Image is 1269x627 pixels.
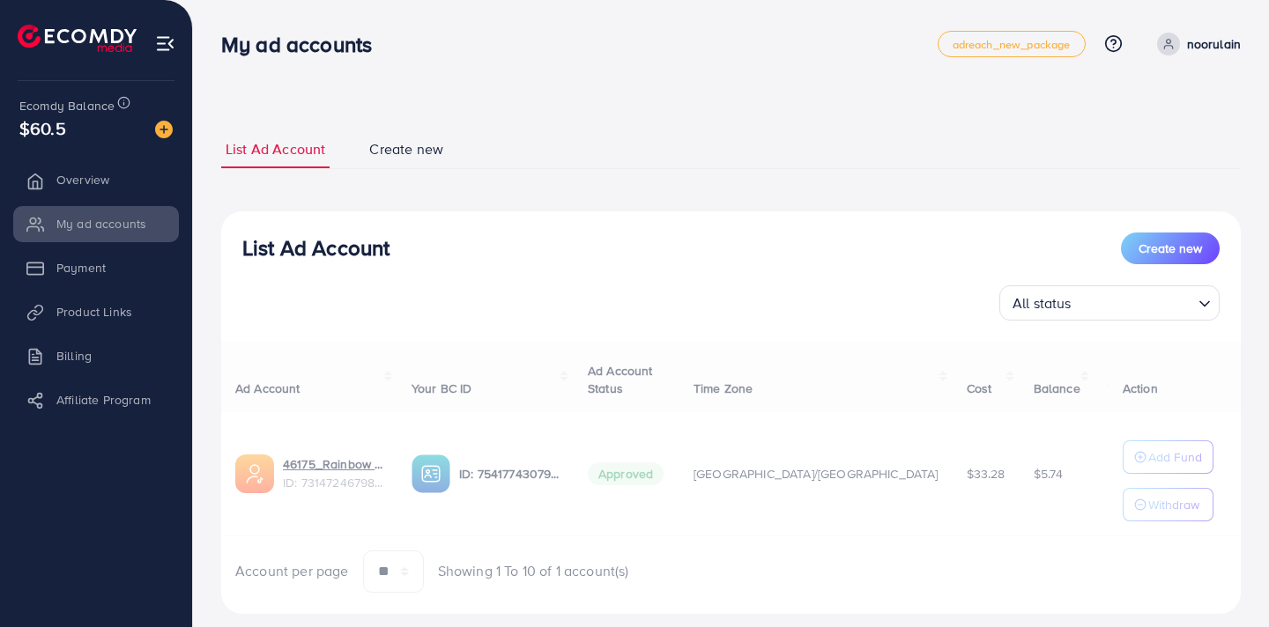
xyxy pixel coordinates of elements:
button: Create new [1121,232,1220,264]
h3: List Ad Account [242,235,390,261]
span: $60.5 [19,115,66,141]
span: adreach_new_package [953,39,1071,50]
p: noorulain [1187,33,1241,55]
input: Search for option [1077,287,1191,316]
img: logo [18,25,137,52]
span: Create new [369,139,443,159]
div: Search for option [999,285,1220,321]
a: adreach_new_package [938,31,1086,57]
span: All status [1009,291,1075,316]
img: image [155,121,173,138]
span: List Ad Account [226,139,325,159]
span: Ecomdy Balance [19,97,115,114]
h3: My ad accounts [221,32,386,57]
img: menu [155,33,175,54]
span: Create new [1139,240,1202,257]
a: noorulain [1150,33,1241,55]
